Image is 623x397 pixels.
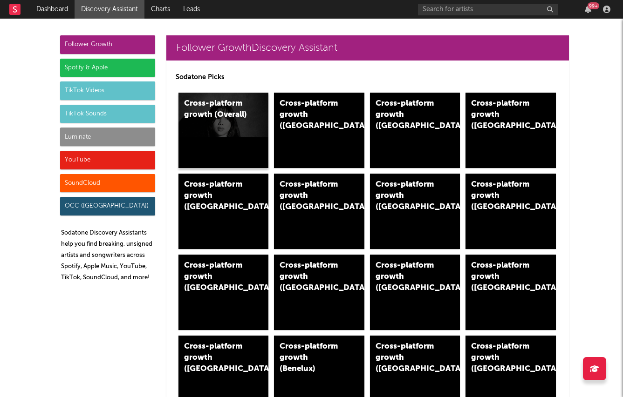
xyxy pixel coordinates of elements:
[471,179,534,213] div: Cross-platform growth ([GEOGRAPHIC_DATA])
[466,255,556,330] a: Cross-platform growth ([GEOGRAPHIC_DATA])
[178,93,269,168] a: Cross-platform growth (Overall)
[176,72,560,83] p: Sodatone Picks
[376,260,439,294] div: Cross-platform growth ([GEOGRAPHIC_DATA])
[370,255,460,330] a: Cross-platform growth ([GEOGRAPHIC_DATA])
[61,228,155,283] p: Sodatone Discovery Assistants help you find breaking, unsigned artists and songwriters across Spo...
[466,174,556,249] a: Cross-platform growth ([GEOGRAPHIC_DATA])
[466,93,556,168] a: Cross-platform growth ([GEOGRAPHIC_DATA])
[585,6,591,13] button: 99+
[60,81,155,100] div: TikTok Videos
[280,260,343,294] div: Cross-platform growth ([GEOGRAPHIC_DATA])
[184,179,247,213] div: Cross-platform growth ([GEOGRAPHIC_DATA])
[60,105,155,123] div: TikTok Sounds
[178,174,269,249] a: Cross-platform growth ([GEOGRAPHIC_DATA])
[370,93,460,168] a: Cross-platform growth ([GEOGRAPHIC_DATA])
[274,93,364,168] a: Cross-platform growth ([GEOGRAPHIC_DATA])
[60,59,155,77] div: Spotify & Apple
[376,341,439,375] div: Cross-platform growth ([GEOGRAPHIC_DATA])
[60,197,155,215] div: OCC ([GEOGRAPHIC_DATA])
[280,341,343,375] div: Cross-platform growth (Benelux)
[178,255,269,330] a: Cross-platform growth ([GEOGRAPHIC_DATA])
[184,98,247,121] div: Cross-platform growth (Overall)
[60,151,155,169] div: YouTube
[471,341,534,375] div: Cross-platform growth ([GEOGRAPHIC_DATA])
[184,341,247,375] div: Cross-platform growth ([GEOGRAPHIC_DATA])
[60,35,155,54] div: Follower Growth
[280,98,343,132] div: Cross-platform growth ([GEOGRAPHIC_DATA])
[166,35,569,61] a: Follower GrowthDiscovery Assistant
[184,260,247,294] div: Cross-platform growth ([GEOGRAPHIC_DATA])
[60,174,155,193] div: SoundCloud
[418,4,558,15] input: Search for artists
[471,260,534,294] div: Cross-platform growth ([GEOGRAPHIC_DATA])
[376,98,439,132] div: Cross-platform growth ([GEOGRAPHIC_DATA])
[60,128,155,146] div: Luminate
[376,179,439,213] div: Cross-platform growth ([GEOGRAPHIC_DATA]/GSA)
[370,174,460,249] a: Cross-platform growth ([GEOGRAPHIC_DATA]/GSA)
[274,174,364,249] a: Cross-platform growth ([GEOGRAPHIC_DATA])
[274,255,364,330] a: Cross-platform growth ([GEOGRAPHIC_DATA])
[588,2,599,9] div: 99 +
[280,179,343,213] div: Cross-platform growth ([GEOGRAPHIC_DATA])
[471,98,534,132] div: Cross-platform growth ([GEOGRAPHIC_DATA])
